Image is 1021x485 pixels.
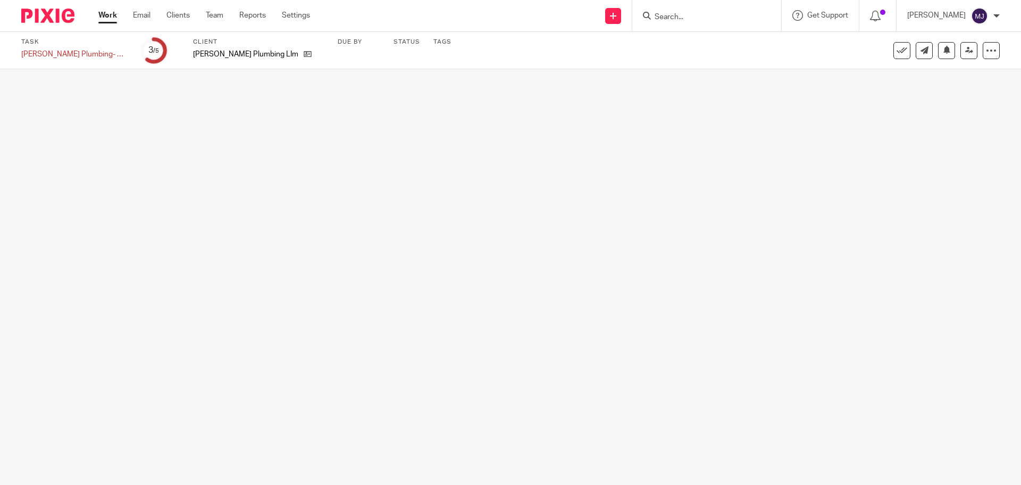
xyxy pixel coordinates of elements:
div: 3 [148,44,159,56]
label: Task [21,38,128,46]
input: Search [654,13,749,22]
img: svg%3E [971,7,988,24]
div: Schneider Plumbing- M/E Suppliers Recon [21,49,128,60]
div: [PERSON_NAME] Plumbing- M/E Suppliers Recon [21,49,128,60]
i: Open client page [304,50,312,58]
label: Tags [433,38,451,46]
a: Email [133,10,150,21]
small: /5 [153,48,159,54]
a: Settings [282,10,310,21]
p: [PERSON_NAME] [907,10,966,21]
span: Get Support [807,12,848,19]
span: Schneider Plumbing LImited [193,49,298,60]
label: Status [394,38,420,46]
label: Client [193,38,324,46]
a: Reports [239,10,266,21]
label: Due by [338,38,380,46]
img: Pixie [21,9,74,23]
p: [PERSON_NAME] Plumbing LImited [193,49,298,60]
a: Work [98,10,117,21]
a: Team [206,10,223,21]
a: Clients [166,10,190,21]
